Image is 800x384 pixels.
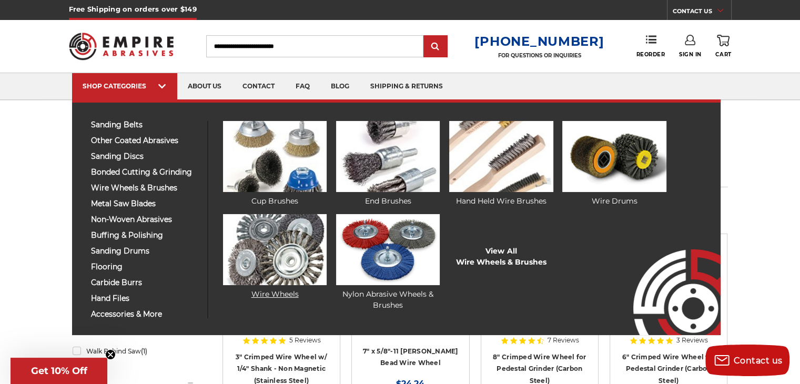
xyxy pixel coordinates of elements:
[91,184,200,192] span: wire wheels & brushes
[336,214,440,285] img: Nylon Abrasive Wheels & Brushes
[336,121,440,192] img: End Brushes
[69,26,174,67] img: Empire Abrasives
[363,347,458,367] a: 7" x 5/8"-11 [PERSON_NAME] Bead Wire Wheel
[91,200,200,208] span: metal saw blades
[425,36,446,57] input: Submit
[562,121,666,207] a: Wire Drums
[715,51,731,58] span: Cart
[336,121,440,207] a: End Brushes
[474,52,604,59] p: FOR QUESTIONS OR INQUIRIES
[91,295,200,302] span: hand files
[91,263,200,271] span: flooring
[91,168,200,176] span: bonded cutting & grinding
[449,121,553,192] img: Hand Held Wire Brushes
[474,34,604,49] a: [PHONE_NUMBER]
[91,247,200,255] span: sanding drums
[91,231,200,239] span: buffing & polishing
[285,73,320,100] a: faq
[223,214,327,300] a: Wire Wheels
[91,279,200,287] span: carbide burrs
[91,216,200,224] span: non-woven abrasives
[614,218,721,335] img: Empire Abrasives Logo Image
[177,73,232,100] a: about us
[31,365,87,377] span: Get 10% Off
[11,358,107,384] div: Get 10% OffClose teaser
[360,73,453,100] a: shipping & returns
[73,342,195,360] a: Walk Behind Saw
[232,73,285,100] a: contact
[83,82,167,90] div: SHOP CATEGORIES
[715,35,731,58] a: Cart
[223,121,327,192] img: Cup Brushes
[223,121,327,207] a: Cup Brushes
[91,137,200,145] span: other coated abrasives
[91,153,200,160] span: sanding discs
[734,356,783,366] span: Contact us
[91,310,200,318] span: accessories & more
[456,246,546,268] a: View AllWire Wheels & Brushes
[673,5,731,20] a: CONTACT US
[636,35,665,57] a: Reorder
[705,345,789,376] button: Contact us
[562,121,666,192] img: Wire Drums
[140,347,147,355] span: (1)
[336,214,440,311] a: Nylon Abrasive Wheels & Brushes
[223,214,327,285] img: Wire Wheels
[105,349,116,360] button: Close teaser
[679,51,702,58] span: Sign In
[320,73,360,100] a: blog
[449,121,553,207] a: Hand Held Wire Brushes
[636,51,665,58] span: Reorder
[91,121,200,129] span: sanding belts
